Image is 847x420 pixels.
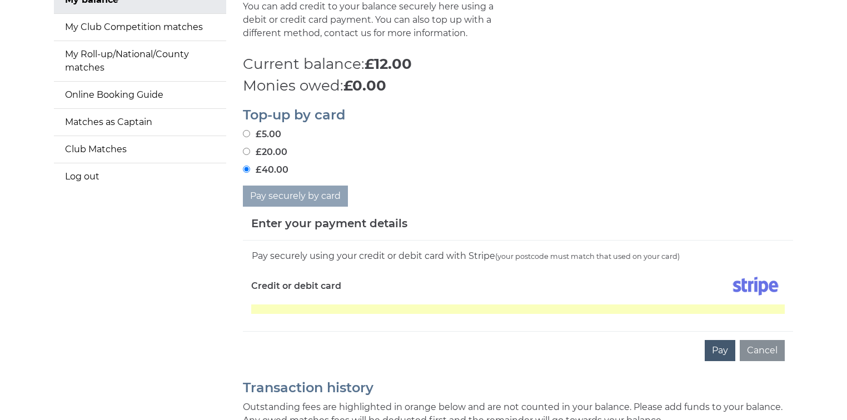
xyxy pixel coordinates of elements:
button: Pay securely by card [243,186,348,207]
input: £5.00 [243,130,250,137]
label: Credit or debit card [251,272,341,300]
div: Pay securely using your credit or debit card with Stripe [251,249,785,263]
input: £20.00 [243,148,250,155]
iframe: Secure card payment input frame [251,304,785,314]
input: £40.00 [243,166,250,173]
h5: Enter your payment details [251,215,407,232]
a: Matches as Captain [54,109,226,136]
a: My Roll-up/National/County matches [54,41,226,81]
a: Log out [54,163,226,190]
h2: Top-up by card [243,108,793,122]
h2: Transaction history [243,381,793,395]
label: £20.00 [243,146,287,159]
strong: £12.00 [365,55,412,73]
a: My Club Competition matches [54,14,226,41]
label: £40.00 [243,163,288,177]
label: £5.00 [243,128,281,141]
button: Cancel [740,340,785,361]
small: (your postcode must match that used on your card) [495,252,680,261]
strong: £0.00 [343,77,386,94]
p: Current balance: [243,53,793,75]
p: Monies owed: [243,75,793,97]
a: Club Matches [54,136,226,163]
a: Online Booking Guide [54,82,226,108]
button: Pay [705,340,735,361]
